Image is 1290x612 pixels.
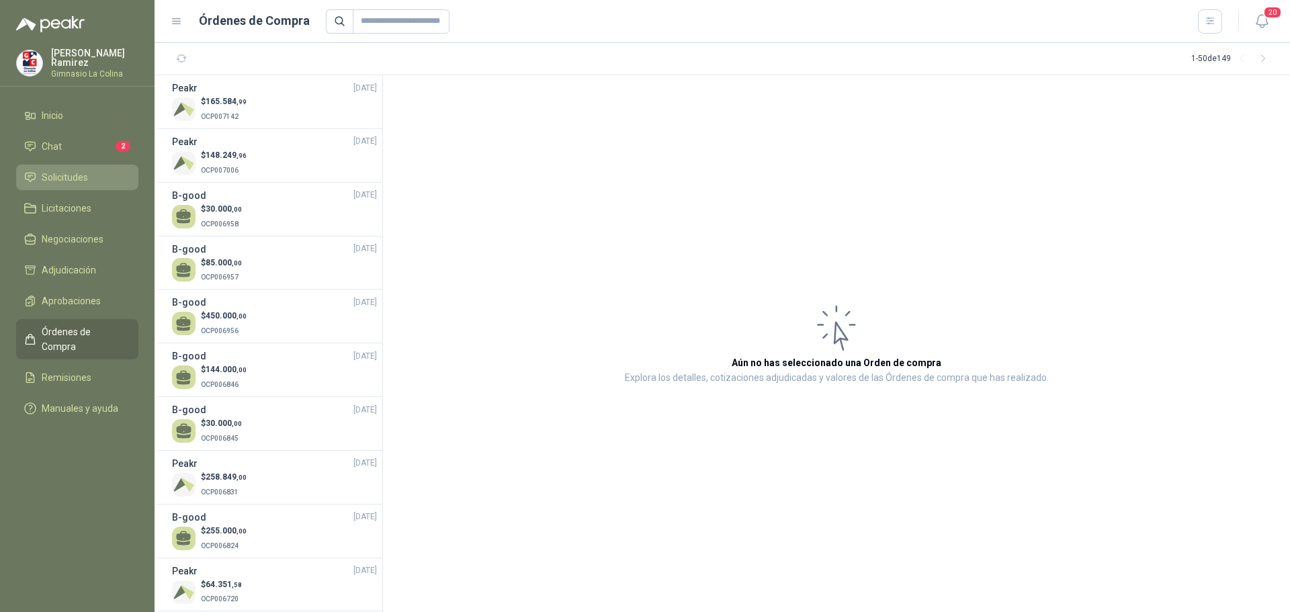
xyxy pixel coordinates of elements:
[172,510,206,525] h3: B-good
[353,564,377,577] span: [DATE]
[201,149,247,162] p: $
[116,141,130,152] span: 2
[236,366,247,374] span: ,00
[17,50,42,76] img: Company Logo
[172,295,206,310] h3: B-good
[42,401,118,416] span: Manuales y ayuda
[172,242,377,284] a: B-good[DATE] $85.000,00OCP006957
[172,510,377,552] a: B-good[DATE] $255.000,00OCP006824
[172,402,377,445] a: B-good[DATE] $30.000,00OCP006845
[232,206,242,213] span: ,00
[206,419,242,428] span: 30.000
[16,288,138,314] a: Aprobaciones
[236,152,247,159] span: ,96
[353,457,377,470] span: [DATE]
[206,204,242,214] span: 30.000
[172,134,377,177] a: Peakr[DATE] Company Logo$148.249,96OCP007006
[201,471,247,484] p: $
[16,16,85,32] img: Logo peakr
[16,165,138,190] a: Solicitudes
[42,294,101,308] span: Aprobaciones
[172,564,377,606] a: Peakr[DATE] Company Logo$64.351,58OCP006720
[16,226,138,252] a: Negociaciones
[353,82,377,95] span: [DATE]
[172,402,206,417] h3: B-good
[201,273,239,281] span: OCP006957
[353,189,377,202] span: [DATE]
[42,139,62,154] span: Chat
[1191,48,1274,70] div: 1 - 50 de 149
[42,201,91,216] span: Licitaciones
[236,98,247,105] span: ,99
[172,81,377,123] a: Peakr[DATE] Company Logo$165.584,99OCP007142
[232,259,242,267] span: ,00
[16,195,138,221] a: Licitaciones
[51,70,138,78] p: Gimnasio La Colina
[201,363,247,376] p: $
[172,456,377,498] a: Peakr[DATE] Company Logo$258.849,00OCP006831
[201,435,239,442] span: OCP006845
[353,135,377,148] span: [DATE]
[353,296,377,309] span: [DATE]
[42,108,63,123] span: Inicio
[236,474,247,481] span: ,00
[201,578,242,591] p: $
[51,48,138,67] p: [PERSON_NAME] Ramirez
[199,11,310,30] h1: Órdenes de Compra
[16,134,138,159] a: Chat2
[201,220,239,228] span: OCP006958
[42,324,126,354] span: Órdenes de Compra
[16,396,138,421] a: Manuales y ayuda
[206,365,247,374] span: 144.000
[16,365,138,390] a: Remisiones
[42,370,91,385] span: Remisiones
[232,581,242,588] span: ,58
[172,242,206,257] h3: B-good
[16,319,138,359] a: Órdenes de Compra
[16,103,138,128] a: Inicio
[732,355,941,370] h3: Aún no has seleccionado una Orden de compra
[353,511,377,523] span: [DATE]
[353,350,377,363] span: [DATE]
[201,327,239,335] span: OCP006956
[201,113,239,120] span: OCP007142
[201,257,242,269] p: $
[201,167,239,174] span: OCP007006
[236,312,247,320] span: ,00
[201,310,247,322] p: $
[206,580,242,589] span: 64.351
[206,258,242,267] span: 85.000
[172,456,198,471] h3: Peakr
[206,97,247,106] span: 165.584
[1250,9,1274,34] button: 20
[201,203,242,216] p: $
[201,381,239,388] span: OCP006846
[201,542,239,550] span: OCP006824
[206,150,247,160] span: 148.249
[201,488,239,496] span: OCP006831
[42,170,88,185] span: Solicitudes
[172,295,377,337] a: B-good[DATE] $450.000,00OCP006956
[201,595,239,603] span: OCP006720
[172,97,196,121] img: Company Logo
[232,420,242,427] span: ,00
[172,81,198,95] h3: Peakr
[16,257,138,283] a: Adjudicación
[172,188,206,203] h3: B-good
[201,95,247,108] p: $
[172,134,198,149] h3: Peakr
[42,263,96,277] span: Adjudicación
[206,526,247,535] span: 255.000
[172,349,206,363] h3: B-good
[201,525,247,537] p: $
[353,243,377,255] span: [DATE]
[172,188,377,230] a: B-good[DATE] $30.000,00OCP006958
[206,311,247,320] span: 450.000
[1263,6,1282,19] span: 20
[172,473,196,496] img: Company Logo
[172,564,198,578] h3: Peakr
[172,151,196,175] img: Company Logo
[172,349,377,391] a: B-good[DATE] $144.000,00OCP006846
[201,417,242,430] p: $
[42,232,103,247] span: Negociaciones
